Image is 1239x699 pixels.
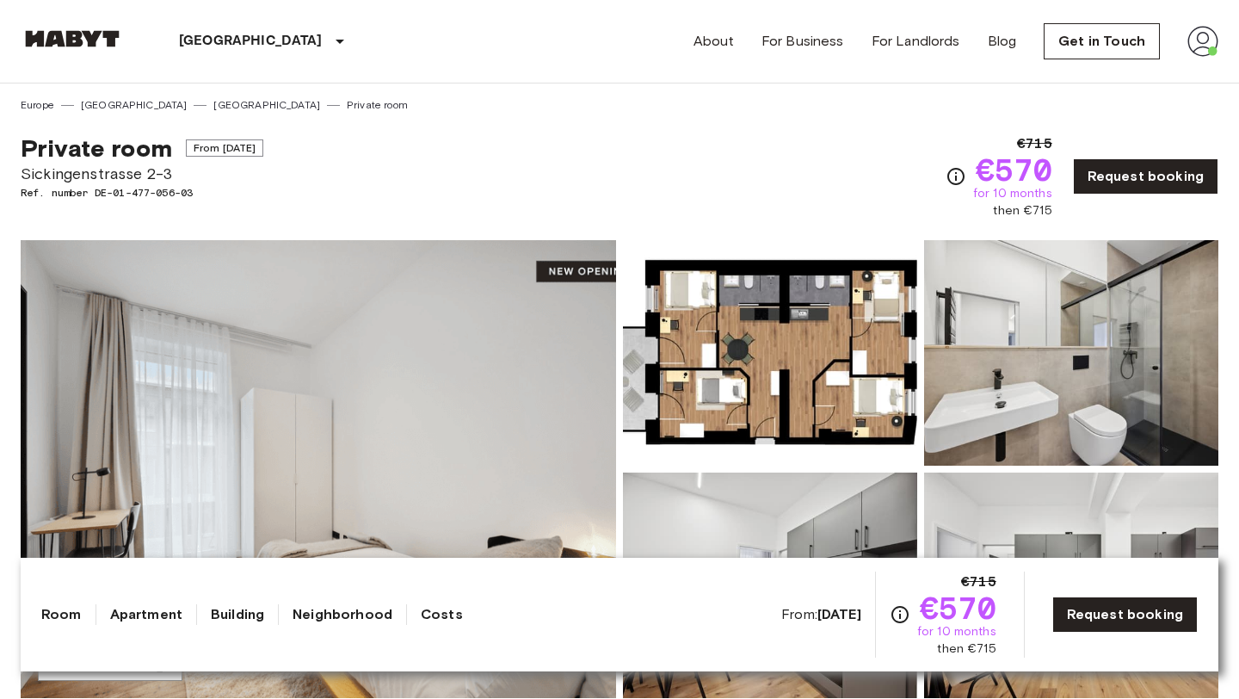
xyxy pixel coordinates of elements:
span: €715 [961,572,996,592]
a: Apartment [110,604,182,625]
svg: Check cost overview for full price breakdown. Please note that discounts apply to new joiners onl... [890,604,910,625]
span: €715 [1017,133,1052,154]
span: for 10 months [973,185,1052,202]
span: €570 [976,154,1052,185]
a: Europe [21,97,54,113]
svg: Check cost overview for full price breakdown. Please note that discounts apply to new joiners onl... [946,166,966,187]
img: avatar [1187,26,1218,57]
img: Picture of unit DE-01-477-056-03 [924,240,1218,466]
a: Request booking [1073,158,1218,195]
a: [GEOGRAPHIC_DATA] [81,97,188,113]
a: For Landlords [872,31,960,52]
b: [DATE] [817,606,861,622]
span: Ref. number DE-01-477-056-03 [21,185,263,201]
img: Marketing picture of unit DE-01-477-056-03 [21,240,616,698]
a: About [693,31,734,52]
span: From: [781,605,861,624]
span: From [DATE] [186,139,264,157]
a: Private room [347,97,408,113]
a: Blog [988,31,1017,52]
a: [GEOGRAPHIC_DATA] [213,97,320,113]
span: then €715 [993,202,1051,220]
img: Habyt [21,30,124,47]
img: Picture of unit DE-01-477-056-03 [623,240,917,466]
a: Request booking [1052,597,1198,633]
a: For Business [761,31,844,52]
a: Building [211,604,264,625]
img: Picture of unit DE-01-477-056-03 [623,473,917,698]
a: Room [41,604,82,625]
p: [GEOGRAPHIC_DATA] [179,31,323,52]
span: €570 [920,592,996,623]
a: Neighborhood [293,604,392,625]
span: then €715 [937,640,996,658]
span: Private room [21,133,172,163]
a: Get in Touch [1044,23,1160,59]
span: for 10 months [917,623,996,640]
img: Picture of unit DE-01-477-056-03 [924,473,1218,698]
span: Sickingenstrasse 2-3 [21,163,263,185]
a: Costs [421,604,463,625]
